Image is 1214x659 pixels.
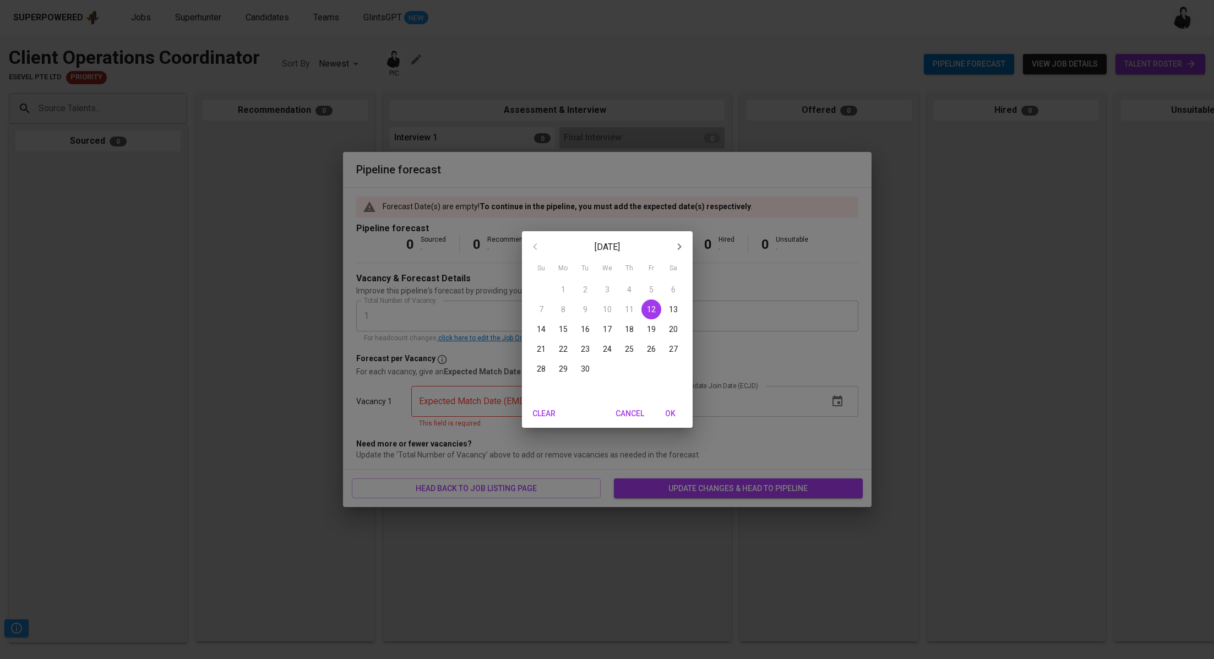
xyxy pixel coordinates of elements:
[653,404,688,424] button: OK
[553,359,573,379] button: 29
[597,339,617,359] button: 24
[669,344,678,355] p: 27
[531,407,557,421] span: Clear
[657,407,684,421] span: OK
[575,359,595,379] button: 30
[663,339,683,359] button: 27
[603,344,612,355] p: 24
[581,324,590,335] p: 16
[616,407,644,421] span: Cancel
[663,299,683,319] button: 13
[553,319,573,339] button: 15
[647,324,656,335] p: 19
[531,339,551,359] button: 21
[531,263,551,274] span: Su
[575,263,595,274] span: Tu
[597,319,617,339] button: 17
[559,344,568,355] p: 22
[537,324,546,335] p: 14
[611,404,649,424] button: Cancel
[641,319,661,339] button: 19
[531,319,551,339] button: 14
[669,304,678,315] p: 13
[663,319,683,339] button: 20
[641,339,661,359] button: 26
[619,319,639,339] button: 18
[647,344,656,355] p: 26
[575,339,595,359] button: 23
[619,263,639,274] span: Th
[531,359,551,379] button: 28
[537,363,546,374] p: 28
[537,344,546,355] p: 21
[548,241,666,254] p: [DATE]
[597,263,617,274] span: We
[575,319,595,339] button: 16
[559,363,568,374] p: 29
[663,263,683,274] span: Sa
[641,263,661,274] span: Fr
[625,324,634,335] p: 18
[669,324,678,335] p: 20
[581,363,590,374] p: 30
[603,324,612,335] p: 17
[619,339,639,359] button: 25
[647,304,656,315] p: 12
[625,344,634,355] p: 25
[581,344,590,355] p: 23
[553,339,573,359] button: 22
[553,263,573,274] span: Mo
[559,324,568,335] p: 15
[641,299,661,319] button: 12
[526,404,562,424] button: Clear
